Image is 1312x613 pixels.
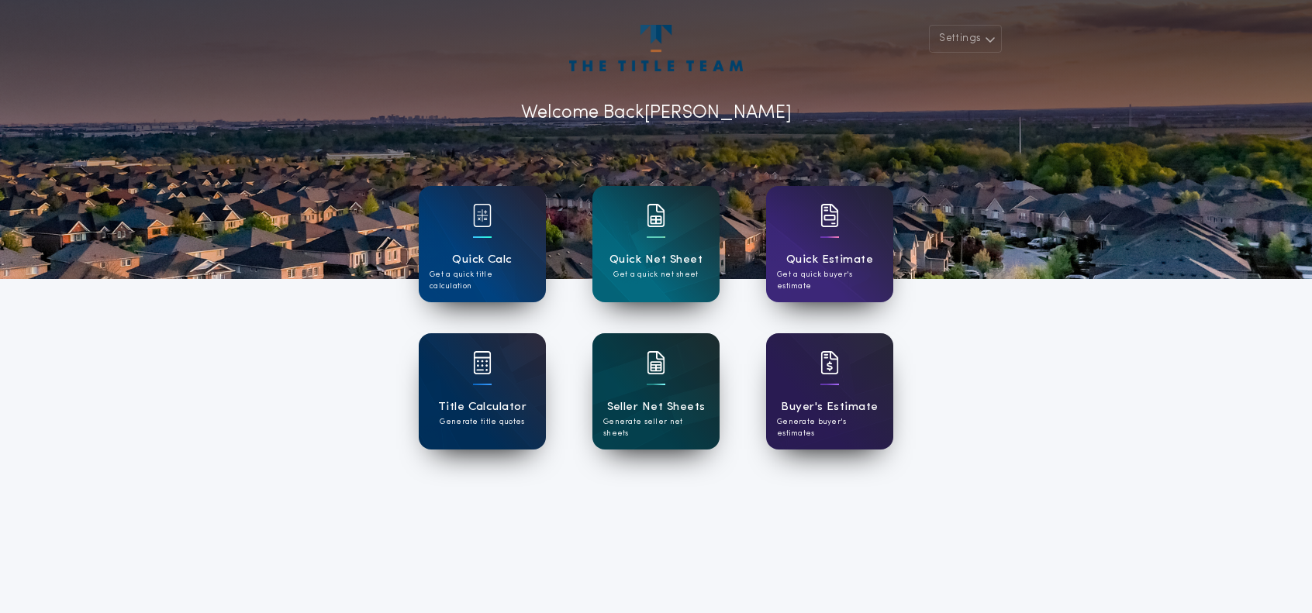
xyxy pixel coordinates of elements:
[440,416,524,428] p: Generate title quotes
[647,204,665,227] img: card icon
[592,333,720,449] a: card iconSeller Net SheetsGenerate seller net sheets
[592,186,720,302] a: card iconQuick Net SheetGet a quick net sheet
[613,269,698,281] p: Get a quick net sheet
[766,333,893,449] a: card iconBuyer's EstimateGenerate buyer's estimates
[419,333,546,449] a: card iconTitle CalculatorGenerate title quotes
[766,186,893,302] a: card iconQuick EstimateGet a quick buyer's estimate
[786,251,874,269] h1: Quick Estimate
[603,416,709,439] p: Generate seller net sheets
[820,204,839,227] img: card icon
[473,204,492,227] img: card icon
[647,351,665,374] img: card icon
[929,25,1002,53] button: Settings
[609,251,703,269] h1: Quick Net Sheet
[521,99,792,127] p: Welcome Back [PERSON_NAME]
[419,186,546,302] a: card iconQuick CalcGet a quick title calculation
[473,351,492,374] img: card icon
[452,251,513,269] h1: Quick Calc
[569,25,743,71] img: account-logo
[820,351,839,374] img: card icon
[777,416,882,439] p: Generate buyer's estimates
[430,269,535,292] p: Get a quick title calculation
[777,269,882,292] p: Get a quick buyer's estimate
[607,398,706,416] h1: Seller Net Sheets
[438,398,527,416] h1: Title Calculator
[781,398,878,416] h1: Buyer's Estimate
